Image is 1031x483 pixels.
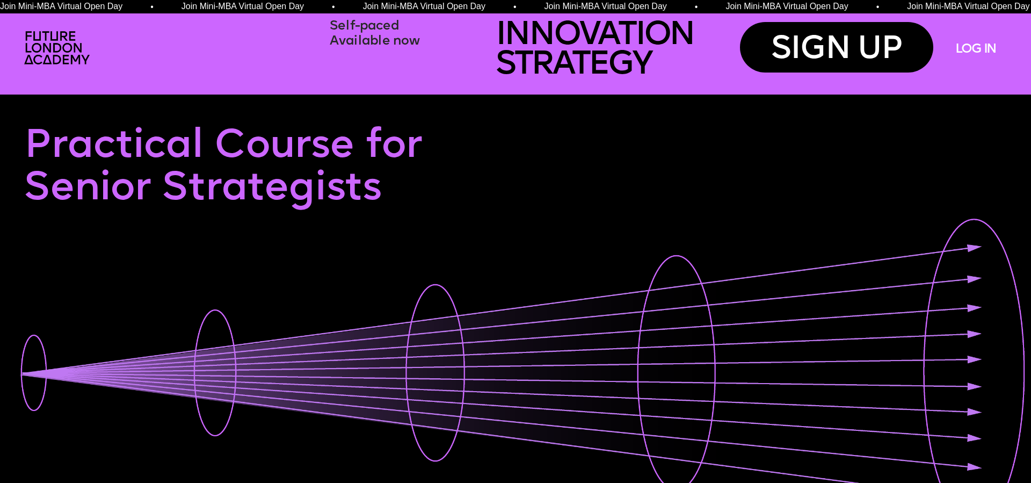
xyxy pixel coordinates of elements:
[332,3,335,11] span: •
[496,19,694,53] span: INNOVATION
[19,25,98,73] img: upload-2f72e7a8-3806-41e8-b55b-d754ac055a4a.png
[955,40,1023,59] a: LOG IN
[330,34,420,47] span: Available now
[24,127,433,210] span: Practical Course for Senior Strategists
[330,19,399,32] span: Self-paced
[150,3,154,11] span: •
[513,3,516,11] span: •
[694,3,698,11] span: •
[496,48,651,82] span: STRATEGY
[876,3,879,11] span: •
